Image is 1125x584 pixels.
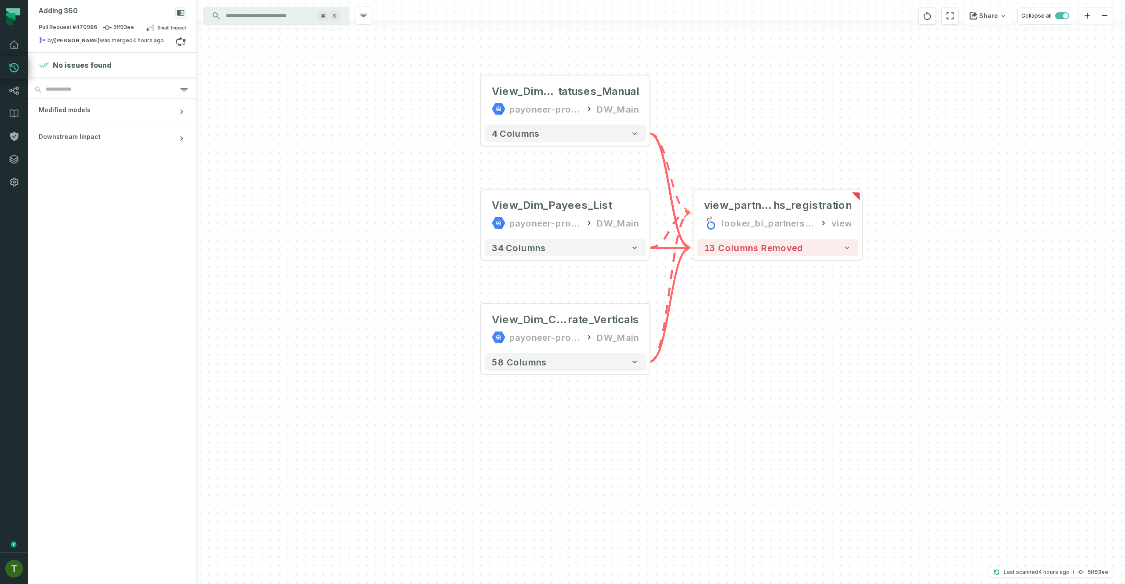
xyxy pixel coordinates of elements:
span: Small Impact [157,24,186,31]
span: View_Dim_Payee_List_S [492,84,559,99]
div: View_Dim_Payee_List_Statuses_Manual [492,84,639,99]
span: view_partners_a [704,198,773,212]
button: Modified models [28,99,196,125]
g: Edge from 04b5b98acd9211cca72cf1c539f9813e to d4bd1d84933c2186b062b13fec910c90 [650,133,690,212]
button: Collapse all [1017,7,1073,25]
span: Pull Request #470986 5ff93ee [39,23,134,32]
span: Downstream Impact [39,132,101,141]
h4: 5ff93ee [1088,569,1108,575]
div: DW_Main [597,330,639,344]
a: View on azure_repos [175,36,186,47]
span: View_Dim_Corpo [492,313,568,327]
relative-time: Aug 12, 2025, 11:55 AM GMT+3 [133,37,164,44]
g: Edge from 4f37d197393f2c0ba1185fbee37f3de9 to d4bd1d84933c2186b062b13fec910c90 [650,212,690,362]
div: payoneer-prod-eu-svc-data-016f [509,216,581,230]
span: 13 columns removed [704,242,803,253]
div: DW_Main [597,216,639,230]
button: zoom in [1078,7,1096,25]
div: payoneer-prod-eu-svc-data-016f [509,330,581,344]
div: view_partners_ahs_registration [704,198,852,212]
p: Last scanned [1004,568,1070,577]
span: rate_Verticals [568,313,639,327]
span: Modified models [39,106,91,114]
div: Adding 360 [39,7,78,15]
span: 34 columns [492,242,546,253]
strong: Tal Lisus (talli@payoneer.com) [54,38,100,43]
img: avatar of Tomer Galun [5,560,23,577]
div: View_Dim_Payees_List [492,198,612,212]
div: Tooltip anchor [10,540,18,548]
div: by was merged [39,36,175,47]
span: 4 columns [492,128,540,139]
div: DW_Main [597,102,639,116]
button: Share [964,7,1012,25]
div: looker_bi_partners_ops [722,216,816,230]
g: Edge from 04b5b98acd9211cca72cf1c539f9813e to d4bd1d84933c2186b062b13fec910c90 [650,133,690,248]
button: zoom out [1096,7,1114,25]
button: Last scanned[DATE] 12:04:45 PM5ff93ee [988,567,1114,577]
span: hs_registration [773,198,852,212]
g: Edge from a7765065b6a997c2e14bf460ae78a2a4 to d4bd1d84933c2186b062b13fec910c90 [650,212,690,248]
span: tatuses_Manual [558,84,639,99]
relative-time: Aug 12, 2025, 12:04 PM GMT+3 [1038,569,1070,575]
span: Press ⌘ + K to focus the search bar [330,11,340,21]
div: view [831,216,852,230]
div: payoneer-prod-eu-svc-data-016f [509,102,581,116]
span: Press ⌘ + K to focus the search bar [317,11,329,21]
h4: No issues found [53,60,112,70]
button: Downstream Impact [28,125,196,152]
span: 58 columns [492,357,547,367]
div: View_Dim_Corporate_Verticals [492,313,639,327]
